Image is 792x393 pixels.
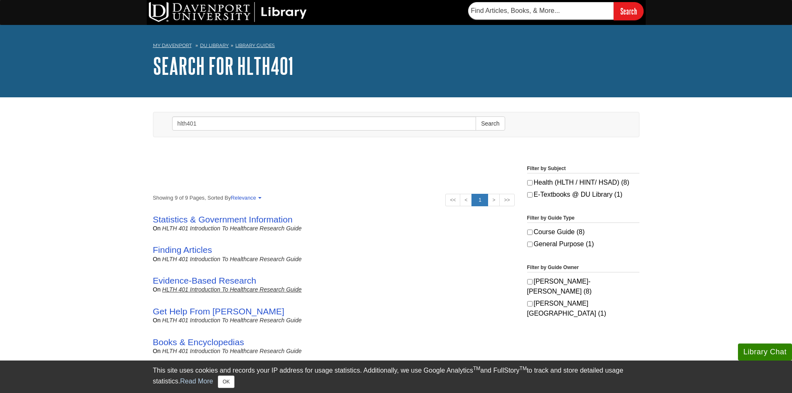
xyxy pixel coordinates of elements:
[527,239,639,249] label: General Purpose (1)
[153,256,161,262] span: on
[153,337,244,347] a: Books & Encyclopedias
[153,215,293,224] a: Statistics & Government Information
[527,192,533,198] input: E-Textbooks @ DU Library (1)
[153,225,161,232] span: on
[153,348,161,354] span: on
[614,2,644,20] input: Search
[445,194,514,206] ul: Search Pagination
[527,242,533,247] input: General Purpose (1)
[162,348,301,354] a: HLTH 401 Introduction to Healthcare Research Guide
[527,227,639,237] label: Course Guide (8)
[153,194,515,202] strong: Showing 9 of 9 Pages, Sorted By
[218,376,234,388] button: Close
[527,165,639,173] legend: Filter by Subject
[172,116,476,131] input: Enter Search Words
[527,178,639,188] label: Health (HLTH / HINT/ HSAD) (8)
[738,344,792,361] button: Library Chat
[527,230,533,235] input: Course Guide (8)
[527,264,639,272] legend: Filter by Guide Owner
[162,256,301,262] a: HLTH 401 Introduction to Healthcare Research Guide
[149,2,307,22] img: DU Library
[468,2,644,20] form: Searches DU Library's articles, books, and more
[153,245,212,255] a: Finding Articles
[476,116,505,131] button: Search
[200,42,229,48] a: DU Library
[153,40,639,53] nav: breadcrumb
[527,279,533,284] input: [PERSON_NAME]-[PERSON_NAME] (8)
[162,317,301,324] a: HLTH 401 Introduction to Healthcare Research Guide
[473,366,480,371] sup: TM
[499,194,514,206] a: >>
[527,301,533,306] input: [PERSON_NAME][GEOGRAPHIC_DATA] (1)
[527,299,639,319] label: [PERSON_NAME][GEOGRAPHIC_DATA] (1)
[153,286,161,293] span: on
[520,366,527,371] sup: TM
[527,214,639,223] legend: Filter by Guide Type
[162,286,301,293] a: HLTH 401 Introduction to Healthcare Research Guide
[235,42,275,48] a: Library Guides
[460,194,472,206] a: <
[527,190,639,200] label: E-Textbooks @ DU Library (1)
[153,42,192,49] a: My Davenport
[445,194,460,206] a: <<
[527,180,533,185] input: Health (HLTH / HINT/ HSAD) (8)
[468,2,614,20] input: Find Articles, Books, & More...
[153,366,639,388] div: This site uses cookies and records your IP address for usage statistics. Additionally, we use Goo...
[153,306,284,316] a: Get Help From [PERSON_NAME]
[488,194,500,206] a: >
[471,194,488,206] a: 1
[527,277,639,297] label: [PERSON_NAME]-[PERSON_NAME] (8)
[231,195,260,201] a: Relevance
[153,53,639,78] h1: Search for hlth401
[153,317,161,324] span: on
[162,225,301,232] a: HLTH 401 Introduction to Healthcare Research Guide
[180,378,213,385] a: Read More
[153,276,257,285] a: Evidence-Based Research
